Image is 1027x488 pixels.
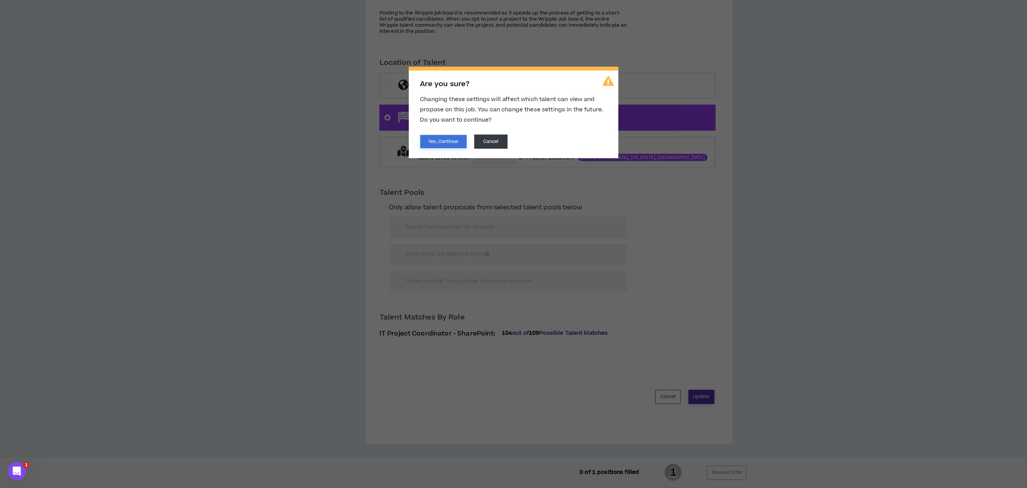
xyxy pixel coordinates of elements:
[8,462,26,480] iframe: Intercom live chat
[420,95,604,124] span: Changing these settings will affect which talent can view and propose on this job. You can change...
[420,135,467,148] button: Yes, Continue
[474,135,508,149] button: Cancel
[420,80,607,88] h2: Are you sure?
[23,462,29,468] span: 1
